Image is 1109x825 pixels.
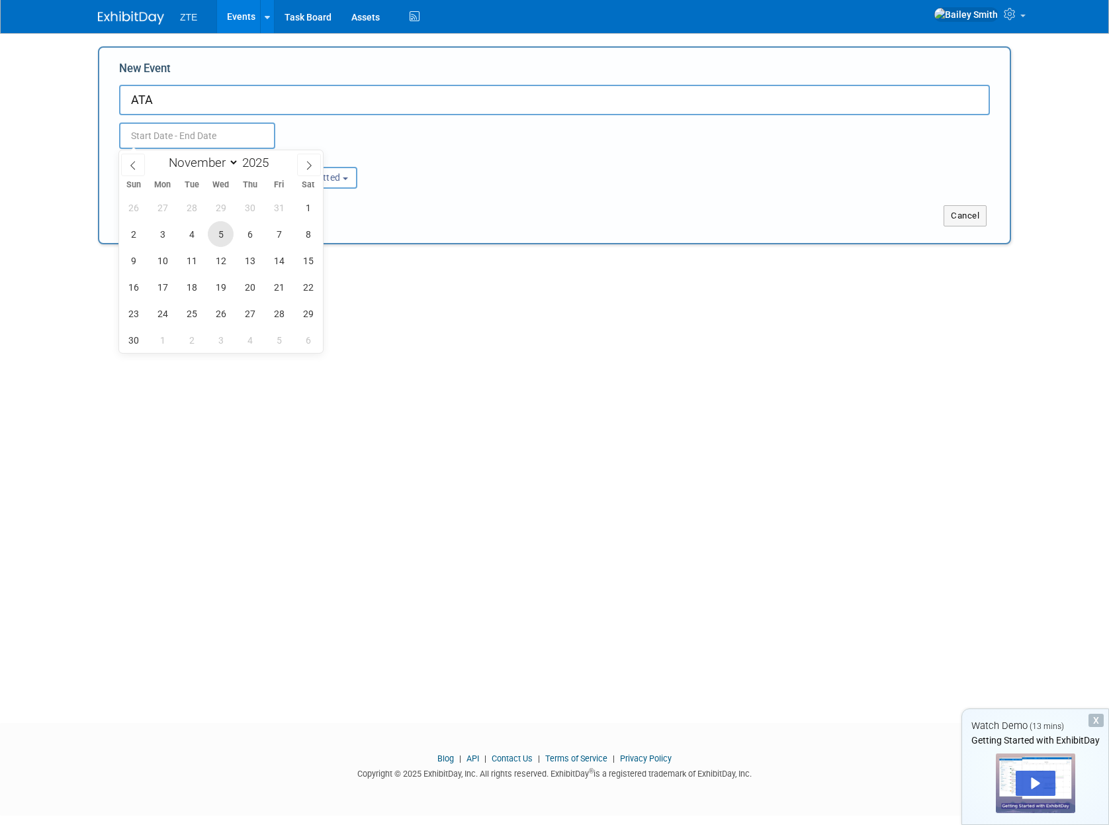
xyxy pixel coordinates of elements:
[239,155,279,170] input: Year
[119,85,990,115] input: Name of Trade Show / Conference
[237,274,263,300] span: November 20, 2025
[265,181,294,189] span: Fri
[944,205,987,226] button: Cancel
[119,181,148,189] span: Sun
[295,301,321,326] span: November 29, 2025
[120,248,146,273] span: November 9, 2025
[179,301,204,326] span: November 25, 2025
[266,274,292,300] span: November 21, 2025
[208,195,234,220] span: October 29, 2025
[1088,714,1104,727] div: Dismiss
[208,248,234,273] span: November 12, 2025
[120,195,146,220] span: October 26, 2025
[120,327,146,353] span: November 30, 2025
[466,753,479,763] a: API
[119,122,275,149] input: Start Date - End Date
[1030,722,1064,731] span: (13 mins)
[179,248,204,273] span: November 11, 2025
[456,753,465,763] span: |
[179,327,204,353] span: December 2, 2025
[179,221,204,247] span: November 4, 2025
[620,753,672,763] a: Privacy Policy
[237,248,263,273] span: November 13, 2025
[481,753,490,763] span: |
[589,767,594,775] sup: ®
[934,7,998,22] img: Bailey Smith
[119,149,247,166] div: Attendance / Format:
[295,221,321,247] span: November 8, 2025
[208,221,234,247] span: November 5, 2025
[266,195,292,220] span: October 31, 2025
[1016,771,1055,796] div: Play
[492,753,533,763] a: Contact Us
[150,248,175,273] span: November 10, 2025
[119,61,171,81] label: New Event
[179,195,204,220] span: October 28, 2025
[150,274,175,300] span: November 17, 2025
[437,753,454,763] a: Blog
[208,327,234,353] span: December 3, 2025
[237,195,263,220] span: October 30, 2025
[163,154,239,171] select: Month
[98,11,164,24] img: ExhibitDay
[150,221,175,247] span: November 3, 2025
[266,248,292,273] span: November 14, 2025
[295,274,321,300] span: November 22, 2025
[267,149,396,166] div: Participation:
[236,181,265,189] span: Thu
[208,274,234,300] span: November 19, 2025
[962,719,1108,733] div: Watch Demo
[150,327,175,353] span: December 1, 2025
[266,327,292,353] span: December 5, 2025
[237,327,263,353] span: December 4, 2025
[266,301,292,326] span: November 28, 2025
[150,301,175,326] span: November 24, 2025
[295,327,321,353] span: December 6, 2025
[266,221,292,247] span: November 7, 2025
[206,181,236,189] span: Wed
[177,181,206,189] span: Tue
[148,181,177,189] span: Mon
[545,753,607,763] a: Terms of Service
[179,274,204,300] span: November 18, 2025
[295,195,321,220] span: November 1, 2025
[150,195,175,220] span: October 27, 2025
[120,221,146,247] span: November 2, 2025
[609,753,618,763] span: |
[120,301,146,326] span: November 23, 2025
[294,181,323,189] span: Sat
[237,221,263,247] span: November 6, 2025
[237,301,263,326] span: November 27, 2025
[295,248,321,273] span: November 15, 2025
[208,301,234,326] span: November 26, 2025
[180,12,197,23] span: ZTE
[535,753,543,763] span: |
[120,274,146,300] span: November 16, 2025
[962,734,1108,747] div: Getting Started with ExhibitDay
